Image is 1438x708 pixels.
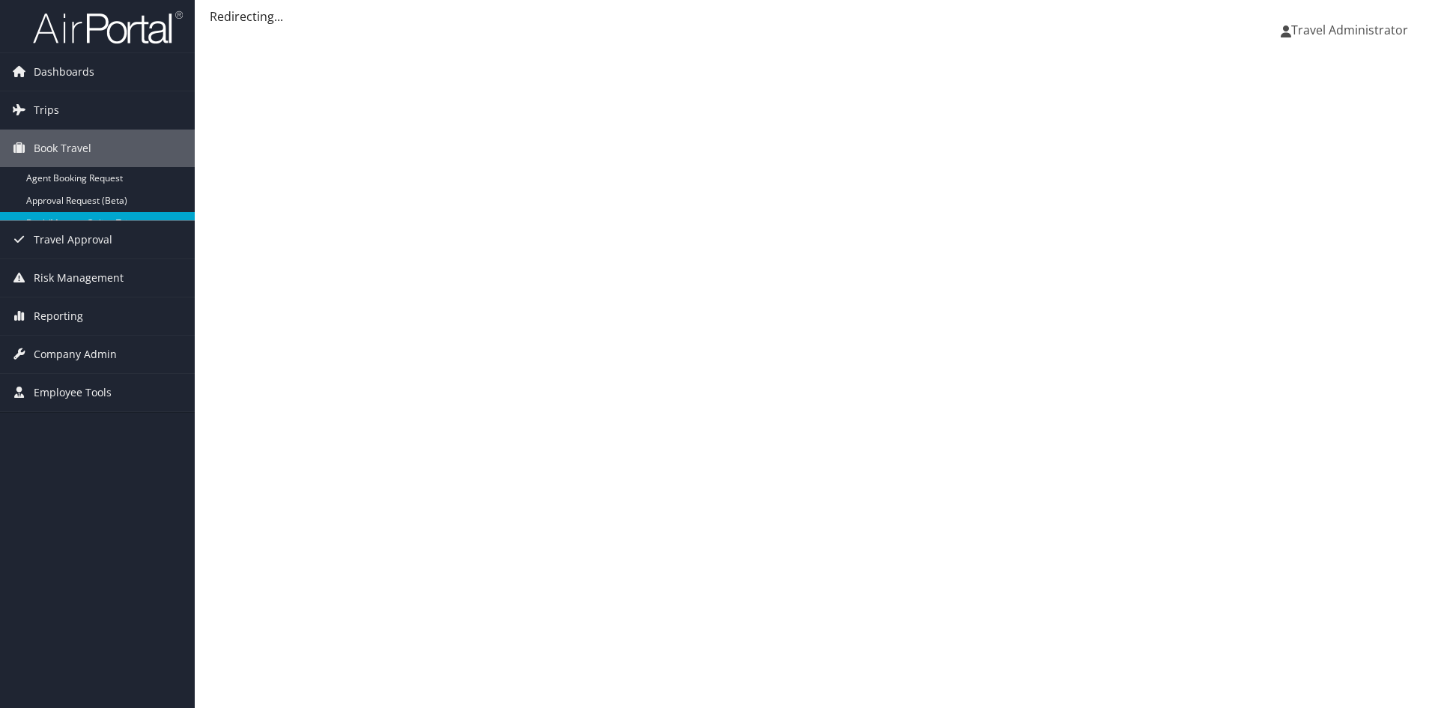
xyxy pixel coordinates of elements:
[34,336,117,373] span: Company Admin
[34,130,91,167] span: Book Travel
[34,297,83,335] span: Reporting
[33,10,183,45] img: airportal-logo.png
[34,53,94,91] span: Dashboards
[1281,7,1423,52] a: Travel Administrator
[210,7,1423,25] div: Redirecting...
[34,259,124,297] span: Risk Management
[34,221,112,258] span: Travel Approval
[34,91,59,129] span: Trips
[34,374,112,411] span: Employee Tools
[1291,22,1408,38] span: Travel Administrator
